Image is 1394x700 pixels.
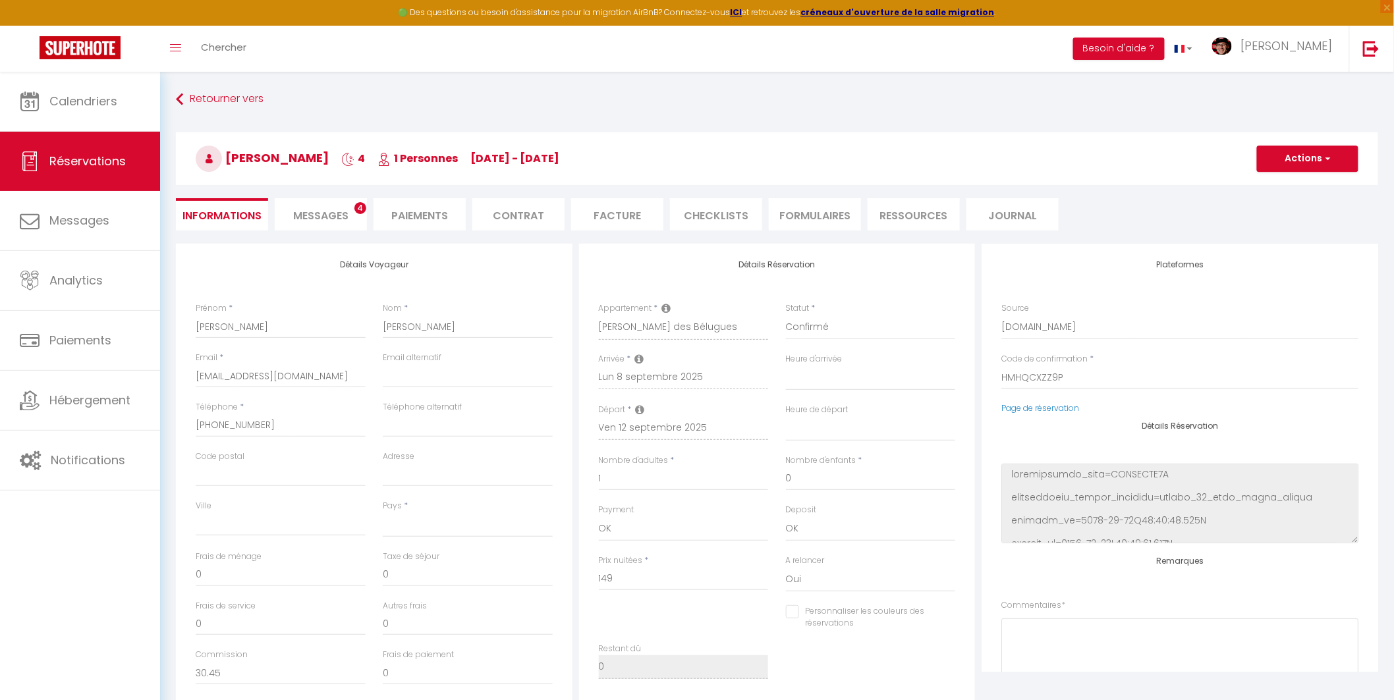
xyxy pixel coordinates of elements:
span: [PERSON_NAME] [196,149,329,166]
li: Paiements [374,198,466,230]
li: Ressources [868,198,960,230]
label: Frais de service [196,600,256,612]
h4: Détails Réservation [599,260,956,269]
span: Messages [49,212,109,229]
span: [DATE] - [DATE] [470,151,559,166]
span: 4 [354,202,366,214]
a: Chercher [191,26,256,72]
label: Ville [196,500,211,512]
li: CHECKLISTS [670,198,762,230]
button: Actions [1257,146,1358,172]
label: Restant dû [599,643,642,655]
span: Calendriers [49,93,117,109]
span: Paiements [49,332,111,348]
img: logout [1363,40,1380,57]
span: Analytics [49,272,103,288]
label: Code de confirmation [1001,353,1088,365]
label: Prénom [196,302,227,315]
label: Heure de départ [786,404,849,416]
label: Code postal [196,450,244,463]
label: A relancer [786,554,825,567]
label: Appartement [599,302,652,315]
li: Contrat [472,198,565,230]
label: Source [1001,302,1029,315]
span: 4 [341,151,365,166]
span: Hébergement [49,392,130,408]
label: Frais de paiement [383,649,454,661]
li: Facture [571,198,663,230]
span: Chercher [201,40,246,54]
label: Pays [383,500,402,512]
label: Taxe de séjour [383,551,439,563]
label: Adresse [383,450,414,463]
label: Payment [599,504,634,516]
label: Autres frais [383,600,427,612]
li: Informations [176,198,268,230]
label: Téléphone alternatif [383,401,462,414]
span: [PERSON_NAME] [1241,38,1333,54]
li: FORMULAIRES [769,198,861,230]
label: Arrivée [599,353,625,365]
span: Notifications [51,452,125,468]
label: Prix nuitées [599,554,643,567]
a: créneaux d'ouverture de la salle migration [801,7,995,18]
label: Commission [196,649,248,661]
h4: Plateformes [1001,260,1358,269]
label: Nombre d'enfants [786,454,856,467]
label: Téléphone [196,401,238,414]
li: Journal [966,198,1059,230]
span: 1 Personnes [377,151,458,166]
label: Frais de ménage [196,551,262,563]
label: Nom [383,302,402,315]
label: Email [196,352,217,364]
button: Besoin d'aide ? [1073,38,1165,60]
span: Messages [293,208,348,223]
label: Départ [599,404,626,416]
h4: Remarques [1001,556,1358,566]
label: Heure d'arrivée [786,353,843,365]
h4: Détails Réservation [1001,421,1358,431]
a: Page de réservation [1001,402,1079,414]
a: Retourner vers [176,88,1378,111]
label: Statut [786,302,810,315]
label: Email alternatif [383,352,441,364]
a: ... [PERSON_NAME] [1202,26,1349,72]
a: ICI [731,7,742,18]
label: Deposit [786,504,817,516]
label: Nombre d'adultes [599,454,669,467]
img: Super Booking [40,36,121,59]
label: Commentaires [1001,599,1065,612]
h4: Détails Voyageur [196,260,553,269]
span: Réservations [49,153,126,169]
img: ... [1212,38,1232,55]
button: Ouvrir le widget de chat LiveChat [11,5,50,45]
